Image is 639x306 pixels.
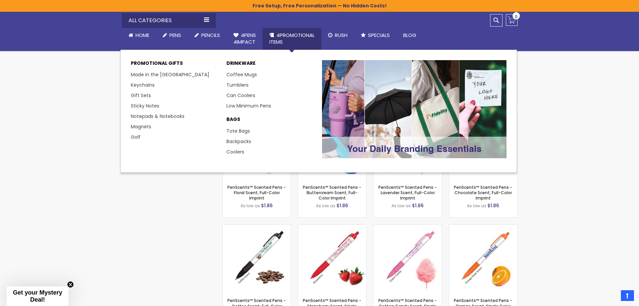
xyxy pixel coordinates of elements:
span: $1.86 [336,202,348,209]
a: Coolers [226,148,244,155]
p: Promotional Gifts [131,60,220,70]
span: As low as [467,203,486,209]
a: Keychains [131,82,155,88]
a: Can Coolers [226,92,255,99]
span: Get your Mystery Deal! [13,289,62,303]
img: PenScents™ Scented Pens - Strawberry Scent, Single Color Imprint [298,225,366,293]
a: 4PROMOTIONALITEMS [263,28,321,50]
a: PenScents™ Scented Pens - Strawberry Scent, Single Color Imprint [298,224,366,230]
a: PenScents™ Scented Pens - Chocolate Scent, Full-Color Imprint [454,184,512,201]
a: PenScents™ Scented Pens - Cotton Candy Scent, Single Color Imprint [374,224,442,230]
a: 4Pens4impact [227,28,263,50]
a: Home [122,28,156,43]
a: BAGS [226,116,315,126]
img: PenScents™ Scented Pens - Coffee Scent, Full-Color Imprint [223,225,291,293]
span: 4PROMOTIONAL ITEMS [269,32,315,45]
a: Pens [156,28,188,43]
iframe: Google Customer Reviews [584,288,639,306]
button: Close teaser [67,281,74,288]
span: As low as [391,203,411,209]
a: 0 [506,14,518,26]
a: PenScents™ Scented Pens - Buttercream Scent, Full-Color Imprint [303,184,361,201]
a: Magnets [131,123,151,130]
a: Tote Bags [226,128,250,134]
a: Tumblers [226,82,249,88]
img: PenScents™ Scented Pens - Orange Scent, Single Color Imprint [449,225,517,293]
a: Gift Sets [131,92,151,99]
span: $1.86 [487,202,499,209]
div: All Categories [122,13,216,28]
div: Get your Mystery Deal!Close teaser [7,287,68,306]
a: Sticky Notes [131,102,159,109]
a: Pencils [188,28,227,43]
a: Notepads & Notebooks [131,113,184,120]
a: Backpacks [226,138,251,145]
span: Specials [368,32,390,39]
span: Pencils [201,32,220,39]
a: PenScents™ Scented Pens - Coffee Scent, Full-Color Imprint [223,224,291,230]
img: PenScents™ Scented Pens - Cotton Candy Scent, Single Color Imprint [374,225,442,293]
a: PenScents™ Scented Pens - Floral Scent, Full-Color Imprint [227,184,286,201]
span: $1.86 [261,202,273,209]
span: 4Pens 4impact [233,32,256,45]
a: PenScents™ Scented Pens - Orange Scent, Single Color Imprint [449,224,517,230]
a: PenScents™ Scented Pens - Lavender Scent, Full-Color Imprint [378,184,437,201]
span: Pens [169,32,181,39]
img: Promotional-Pens [322,60,507,159]
a: Made in the [GEOGRAPHIC_DATA] [131,71,209,78]
a: DRINKWARE [226,60,315,70]
span: As low as [241,203,260,209]
span: Blog [403,32,416,39]
a: Blog [396,28,423,43]
span: As low as [316,203,335,209]
a: Golf [131,134,141,140]
a: Low Minimum Pens [226,102,271,109]
a: Specials [354,28,396,43]
a: Coffee Mugs [226,71,257,78]
span: $1.86 [412,202,424,209]
span: Rush [335,32,348,39]
span: Home [136,32,149,39]
a: Rush [321,28,354,43]
span: 0 [515,13,518,20]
